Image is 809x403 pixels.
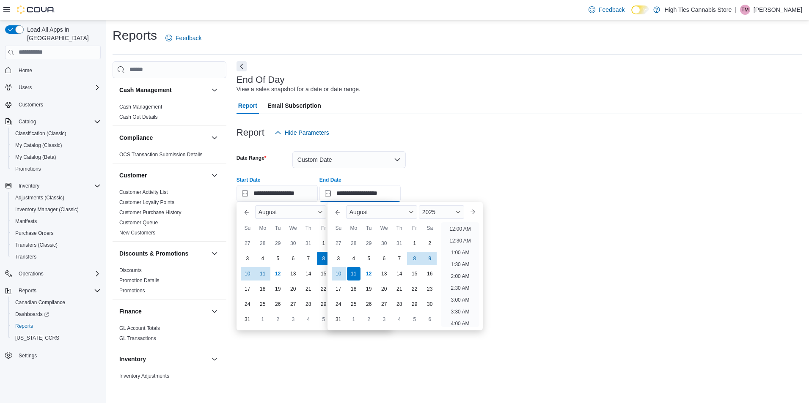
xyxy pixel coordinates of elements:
a: Canadian Compliance [12,297,69,308]
a: My Catalog (Classic) [12,140,66,150]
button: Promotions [8,163,104,175]
div: day-25 [347,297,360,311]
button: Previous Month [331,205,344,219]
a: Home [15,65,36,76]
span: Customers [15,99,101,110]
div: day-19 [362,282,376,296]
div: day-24 [241,297,254,311]
div: Fr [408,221,421,235]
span: My Catalog (Beta) [15,154,56,161]
span: 2025 [422,209,435,215]
div: day-18 [347,282,360,296]
span: Reports [15,286,101,296]
button: Discounts & Promotions [119,249,208,258]
span: Reports [12,321,101,331]
span: Customer Loyalty Points [119,199,174,206]
a: Classification (Classic) [12,128,70,139]
a: Feedback [585,1,628,18]
p: [PERSON_NAME] [754,5,802,15]
span: My Catalog (Classic) [15,142,62,149]
a: Dashboards [12,309,52,319]
div: day-14 [393,267,406,280]
div: day-5 [362,252,376,265]
div: day-31 [241,313,254,326]
span: TM [741,5,748,15]
span: Cash Management [119,103,162,110]
button: Previous Month [240,205,253,219]
div: day-15 [317,267,330,280]
div: day-17 [332,282,345,296]
button: Next [237,61,247,71]
label: End Date [319,177,341,183]
button: Reports [8,320,104,332]
span: Transfers (Classic) [15,242,58,248]
a: GL Account Totals [119,325,160,331]
div: day-10 [332,267,345,280]
span: Dashboards [15,311,49,318]
h3: Inventory [119,355,146,363]
li: 1:00 AM [447,248,473,258]
span: Promotions [15,166,41,172]
button: Manifests [8,215,104,227]
p: | [735,5,737,15]
span: Inventory [19,182,39,189]
span: [US_STATE] CCRS [15,335,59,341]
span: Washington CCRS [12,333,101,343]
div: Button. Open the month selector. August is currently selected. [346,205,417,219]
div: day-30 [423,297,437,311]
div: day-13 [377,267,391,280]
div: day-29 [362,237,376,250]
span: Classification (Classic) [12,128,101,139]
a: Promotion Details [119,278,160,283]
a: GL Transactions [119,335,156,341]
button: Compliance [209,133,220,143]
div: day-18 [256,282,270,296]
span: Reports [19,287,36,294]
div: Mo [256,221,270,235]
button: Custom Date [292,151,406,168]
h3: Compliance [119,133,153,142]
div: day-8 [408,252,421,265]
div: day-16 [423,267,437,280]
div: day-31 [302,237,315,250]
span: Canadian Compliance [15,299,65,306]
button: Purchase Orders [8,227,104,239]
div: day-22 [408,282,421,296]
button: Inventory [2,180,104,192]
div: day-26 [271,297,285,311]
button: Adjustments (Classic) [8,192,104,204]
a: Customer Activity List [119,189,168,195]
div: Mo [347,221,360,235]
div: day-6 [286,252,300,265]
div: day-20 [286,282,300,296]
div: Customer [113,187,226,241]
button: Catalog [2,116,104,128]
button: Reports [15,286,40,296]
div: day-21 [393,282,406,296]
div: day-23 [423,282,437,296]
div: Th [393,221,406,235]
span: Inventory Manager (Classic) [12,204,101,215]
div: Button. Open the year selector. 2025 is currently selected. [419,205,464,219]
li: 12:00 AM [446,224,474,234]
button: Customer [119,171,208,180]
span: Manifests [12,216,101,226]
span: Inventory [15,181,101,191]
span: OCS Transaction Submission Details [119,151,203,158]
span: Promotions [12,164,101,174]
button: Cash Management [209,85,220,95]
div: day-27 [332,237,345,250]
span: August [349,209,368,215]
div: Su [332,221,345,235]
div: day-11 [347,267,360,280]
div: day-20 [377,282,391,296]
div: day-13 [286,267,300,280]
div: Finance [113,323,226,347]
button: Next month [466,205,479,219]
div: Th [302,221,315,235]
a: [US_STATE] CCRS [12,333,63,343]
a: Customers [15,100,47,110]
li: 1:30 AM [447,259,473,270]
div: day-1 [347,313,360,326]
div: day-5 [408,313,421,326]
